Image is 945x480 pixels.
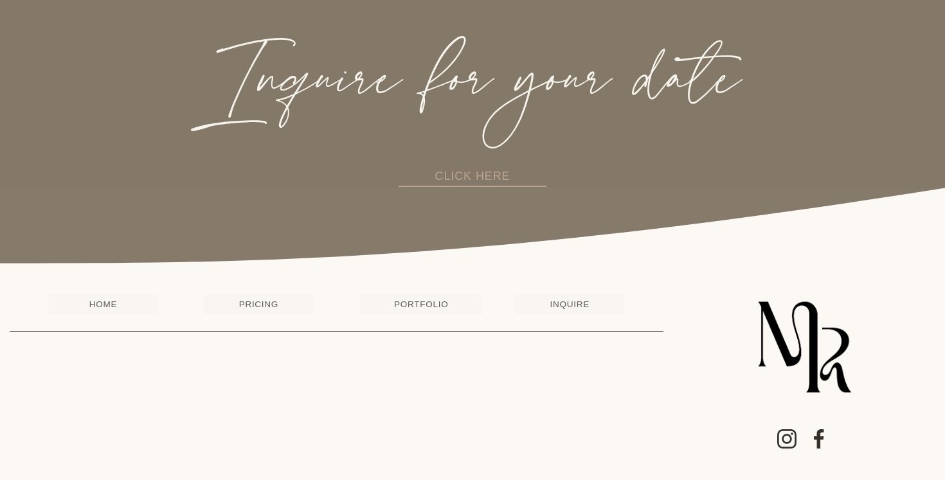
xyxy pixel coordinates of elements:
[809,429,829,449] a: Facebook
[48,294,157,314] a: HOME
[777,429,797,449] a: Instagram
[204,32,741,134] h3: Inquire for your date
[204,294,313,314] a: PRICING
[399,167,547,187] a: CLICK HERE
[515,294,624,314] a: INQUIRE
[359,294,483,314] a: PORTFOLIO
